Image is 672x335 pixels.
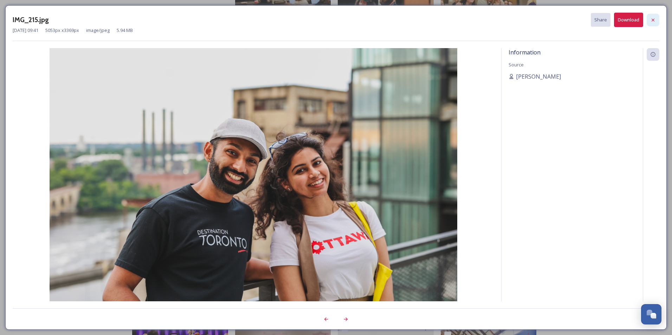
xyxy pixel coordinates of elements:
button: Download [614,13,643,27]
span: image/jpeg [86,27,110,34]
button: Open Chat [641,304,661,324]
img: IMG_215.jpg [13,48,494,320]
span: 5053 px x 3369 px [45,27,79,34]
button: Share [591,13,610,27]
span: Information [509,48,541,56]
span: [PERSON_NAME] [516,72,561,81]
span: 5.94 MB [117,27,133,34]
span: Source [509,61,524,68]
span: [DATE] 09:41 [13,27,38,34]
h3: IMG_215.jpg [13,15,49,25]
